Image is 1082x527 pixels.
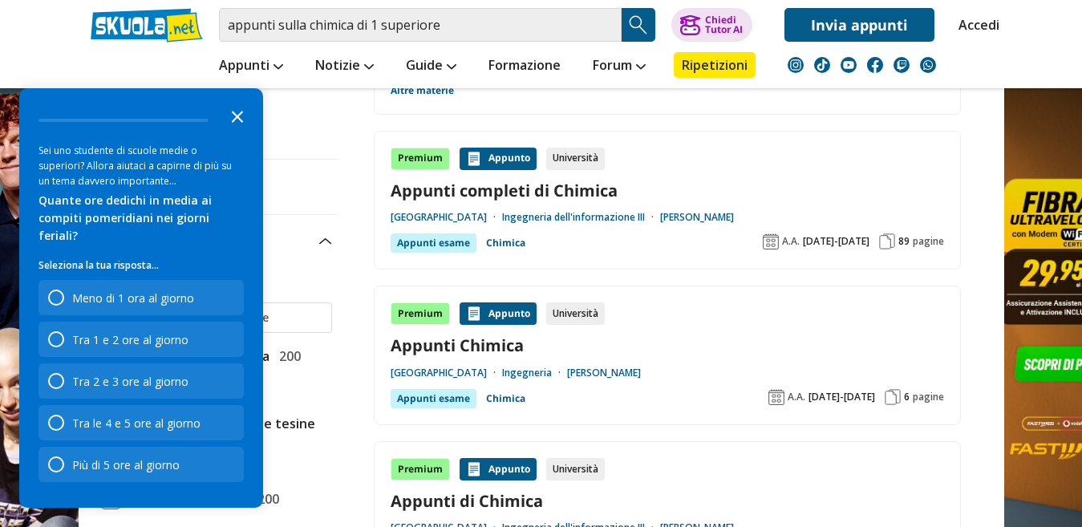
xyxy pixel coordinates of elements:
img: Anno accademico [768,389,784,405]
a: Altre materie [391,84,454,97]
span: A.A. [788,391,805,403]
div: Chiedi Tutor AI [705,15,743,34]
div: Premium [391,302,450,325]
div: Survey [19,88,263,508]
span: 89 [898,235,910,248]
img: twitch [894,57,910,73]
div: Meno di 1 ora al giorno [72,290,194,306]
a: Forum [589,52,650,81]
div: Sei uno studente di scuole medie o superiori? Allora aiutaci a capirne di più su un tema davvero ... [38,143,244,189]
div: Tra 1 e 2 ore al giorno [38,322,244,357]
img: Appunti contenuto [466,306,482,322]
img: Appunti contenuto [466,151,482,167]
div: Università [546,148,605,170]
span: pagine [913,391,944,403]
div: Appunto [460,148,537,170]
div: Tra 1 e 2 ore al giorno [72,332,188,347]
img: Apri e chiudi sezione [319,238,332,245]
a: Ripetizioni [674,52,756,78]
div: Appunti esame [391,389,476,408]
img: Appunti contenuto [466,461,482,477]
div: Appunto [460,302,537,325]
img: WhatsApp [920,57,936,73]
a: [PERSON_NAME] [567,367,641,379]
div: Premium [391,458,450,480]
div: Tra le 4 e 5 ore al giorno [38,405,244,440]
input: Cerca appunti, riassunti o versioni [219,8,622,42]
img: Pagine [885,389,901,405]
img: youtube [841,57,857,73]
a: Appunti [215,52,287,81]
span: 200 [273,346,301,367]
span: [DATE]-[DATE] [803,235,869,248]
div: Appunto [460,458,537,480]
a: [GEOGRAPHIC_DATA] [391,211,502,224]
a: Chimica [486,233,525,253]
div: Università [546,302,605,325]
div: Appunti esame [391,233,476,253]
div: Quante ore dedichi in media ai compiti pomeridiani nei giorni feriali? [38,192,244,245]
img: Cerca appunti, riassunti o versioni [626,13,650,37]
a: Ingegneria dell'informazione III [502,211,660,224]
img: facebook [867,57,883,73]
a: Notizie [311,52,378,81]
span: A.A. [782,235,800,248]
div: Università [546,458,605,480]
p: Seleziona la tua risposta... [38,257,244,274]
a: [PERSON_NAME] [660,211,734,224]
a: Accedi [958,8,992,42]
a: Chimica [486,389,525,408]
div: Tra 2 e 3 ore al giorno [72,374,188,389]
div: Tra le 4 e 5 ore al giorno [72,416,201,431]
a: Formazione [484,52,565,81]
a: Ingegneria [502,367,567,379]
a: Invia appunti [784,8,934,42]
a: Guide [402,52,460,81]
img: Pagine [879,233,895,249]
a: Appunti Chimica [391,334,944,356]
a: Appunti completi di Chimica [391,180,944,201]
button: Search Button [622,8,655,42]
div: Tra 2 e 3 ore al giorno [38,363,244,399]
div: Più di 5 ore al giorno [72,457,180,472]
span: 6 [904,391,910,403]
button: Close the survey [221,99,253,132]
button: ChiediTutor AI [671,8,752,42]
span: 200 [251,488,279,509]
span: [DATE]-[DATE] [808,391,875,403]
div: Meno di 1 ora al giorno [38,280,244,315]
a: Appunti di Chimica [391,490,944,512]
img: instagram [788,57,804,73]
img: Anno accademico [763,233,779,249]
a: [GEOGRAPHIC_DATA] [391,367,502,379]
span: pagine [913,235,944,248]
img: tiktok [814,57,830,73]
div: Più di 5 ore al giorno [38,447,244,482]
div: Premium [391,148,450,170]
